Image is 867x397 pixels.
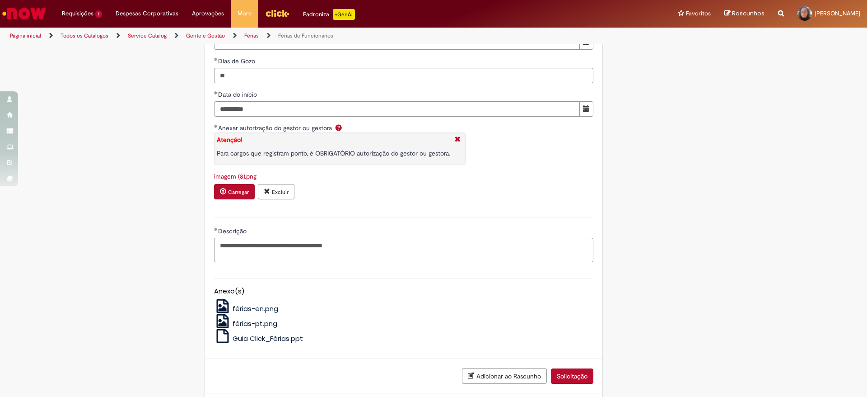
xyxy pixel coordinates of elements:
[214,172,256,180] a: Download de imagem (8).png
[218,90,259,99] span: Data do início
[724,9,764,18] a: Rascunhos
[452,135,463,145] i: Fechar More information Por question_anexo_obriatorio_registro_de_ponto
[214,184,255,199] button: Carregar anexo de Anexar autorização do gestor ou gestora Required
[62,9,93,18] span: Requisições
[233,304,278,313] span: férias-en.png
[579,101,593,117] button: Mostrar calendário para Data do início
[462,368,547,384] button: Adicionar ao Rascunho
[218,57,257,65] span: Dias de Gozo
[214,57,218,61] span: Obrigatório Preenchido
[214,319,278,328] a: férias-pt.png
[218,124,334,132] span: Anexar autorização do gestor ou gestora
[265,6,289,20] img: click_logo_yellow_360x200.png
[7,28,571,44] ul: Trilhas de página
[214,91,218,95] span: Obrigatório Preenchido
[228,189,249,196] small: Carregar
[258,184,294,199] button: Excluir anexo imagem (8).png
[214,238,593,262] textarea: Descrição
[303,9,355,20] div: Padroniza
[214,304,279,313] a: férias-en.png
[732,9,764,18] span: Rascunhos
[186,32,225,39] a: Gente e Gestão
[214,124,218,128] span: Obrigatório Preenchido
[214,227,218,231] span: Obrigatório Preenchido
[61,32,108,39] a: Todos os Catálogos
[217,136,242,144] strong: Atenção!
[217,149,450,158] p: Para cargos que registram ponto, é OBRIGATÓRIO autorização do gestor ou gestora.
[95,10,102,18] span: 1
[815,9,860,17] span: [PERSON_NAME]
[218,227,248,235] span: Descrição
[272,189,289,196] small: Excluir
[116,9,178,18] span: Despesas Corporativas
[214,101,580,117] input: Data do início 19 October 2026 Monday
[333,9,355,20] p: +GenAi
[551,369,593,384] button: Solicitação
[214,334,303,343] a: Guia Click_Férias.ppt
[192,9,224,18] span: Aprovações
[233,319,277,328] span: férias-pt.png
[238,9,252,18] span: More
[244,32,259,39] a: Férias
[128,32,167,39] a: Service Catalog
[10,32,41,39] a: Página inicial
[278,32,333,39] a: Férias de Funcionários
[686,9,711,18] span: Favoritos
[333,124,344,131] span: Ajuda para Anexar autorização do gestor ou gestora
[214,68,593,83] input: Dias de Gozo
[233,334,303,343] span: Guia Click_Férias.ppt
[214,288,593,295] h5: Anexo(s)
[1,5,47,23] img: ServiceNow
